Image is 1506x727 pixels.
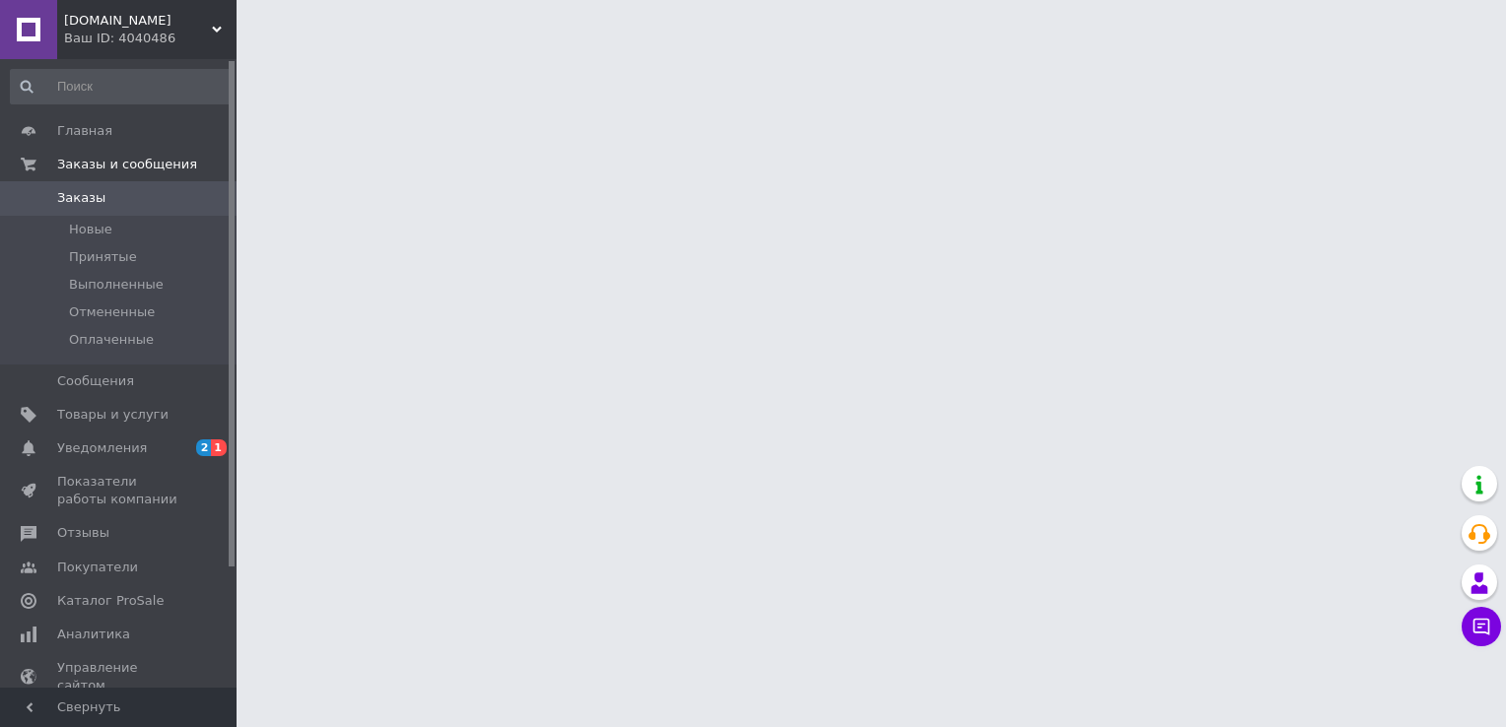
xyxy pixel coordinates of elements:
span: Показатели работы компании [57,473,182,508]
span: Заказы и сообщения [57,156,197,173]
button: Чат с покупателем [1462,607,1501,646]
input: Поиск [10,69,233,104]
span: Товары и услуги [57,406,169,424]
span: Оплаченные [69,331,154,349]
span: Отмененные [69,303,155,321]
span: Аналитика [57,626,130,643]
span: Каталог ProSale [57,592,164,610]
span: Отзывы [57,524,109,542]
span: Управление сайтом [57,659,182,694]
span: Новые [69,221,112,238]
span: 2 [196,439,212,456]
div: Ваш ID: 4040486 [64,30,237,47]
span: Главная [57,122,112,140]
span: Nastya.in.ua [64,12,212,30]
span: Сообщения [57,372,134,390]
span: Принятые [69,248,137,266]
span: Выполненные [69,276,164,294]
span: Заказы [57,189,105,207]
span: Покупатели [57,559,138,576]
span: 1 [211,439,227,456]
span: Уведомления [57,439,147,457]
